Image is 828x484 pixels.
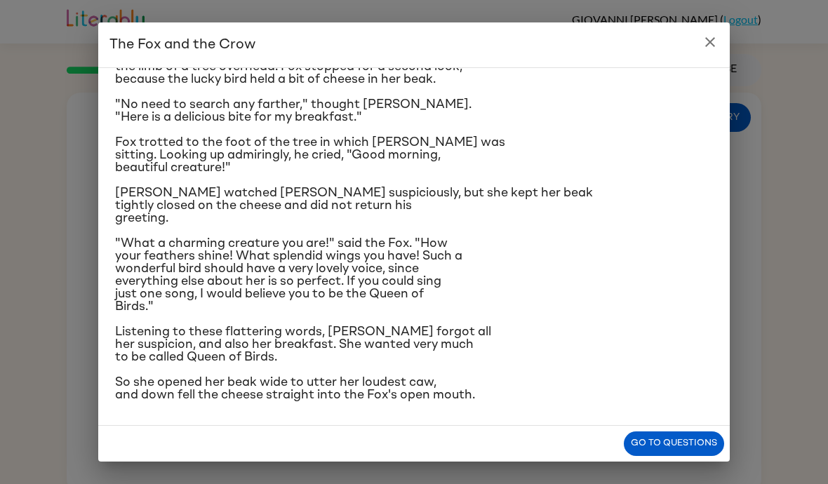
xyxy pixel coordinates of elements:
[115,187,593,224] span: [PERSON_NAME] watched [PERSON_NAME] suspiciously, but she kept her beak tightly closed on the che...
[696,28,724,56] button: close
[98,22,730,67] h2: The Fox and the Crow
[115,237,462,313] span: "What a charming creature you are!" said the Fox. "How your feathers shine! What splendid wings y...
[115,325,491,363] span: Listening to these flattering words, [PERSON_NAME] forgot all her suspicion, and also her breakfa...
[624,431,724,456] button: Go to questions
[115,376,475,401] span: So she opened her beak wide to utter her loudest caw, and down fell the cheese straight into the ...
[115,98,472,123] span: "No need to search any farther," thought [PERSON_NAME]. "Here is a delicious bite for my breakfast."
[115,136,505,174] span: Fox trotted to the foot of the tree in which [PERSON_NAME] was sitting. Looking up admiringly, he...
